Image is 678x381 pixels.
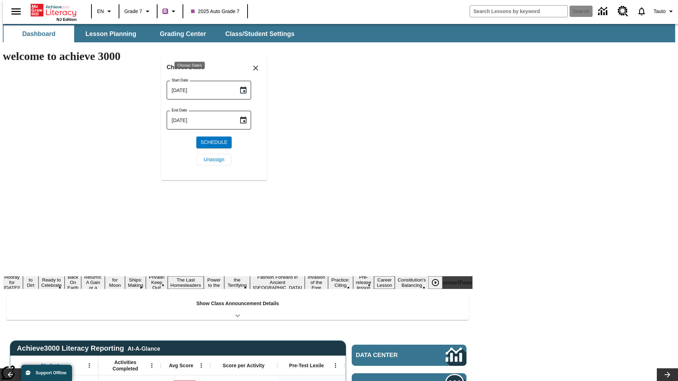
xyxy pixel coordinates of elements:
span: Tauto [654,8,666,15]
span: EN [97,8,104,15]
button: Close [247,60,264,77]
input: MMMM-DD-YYYY [167,81,233,99]
button: Slide 13 The Invasion of the Free CD [305,268,328,297]
div: Choose date [167,62,261,171]
div: Play [428,276,450,289]
button: Slide 1 Hooray for Constitution Day! [1,273,23,291]
label: End Date [172,108,187,113]
div: SubNavbar [3,25,301,42]
button: Grade: Grade 7, Select a grade [121,5,155,18]
input: MMMM-DD-YYYY [167,111,233,129]
button: Open side menu [6,1,26,22]
button: Play [428,276,442,289]
a: Notifications [632,2,651,20]
button: Language: EN, Select a language [94,5,117,18]
h6: Choose Dates [167,62,261,72]
button: Slide 4 Back On Earth [65,273,82,291]
h1: welcome to achieve 3000 [3,50,472,63]
span: B [163,7,167,16]
button: Unassign [196,154,232,165]
span: Avg Score [169,362,193,369]
label: Start Date [172,78,188,83]
button: Slide 7 Cruise Ships: Making Waves [125,271,146,294]
button: Open Menu [147,360,157,371]
button: Support Offline [21,365,72,381]
button: Slide 10 Solar Power to the People [204,271,224,294]
button: Slide 5 Free Returns: A Gain or a Drain? [81,268,105,297]
button: Schedule [196,137,232,148]
button: Dashboard [4,25,74,42]
span: 2025 Auto Grade 7 [191,8,240,15]
button: Open Menu [196,360,207,371]
span: Schedule [201,139,227,146]
button: Slide 9 The Last Homesteaders [168,276,204,289]
span: Student [41,362,59,369]
p: Show Class Announcement Details [196,300,279,307]
span: Achieve3000 Literacy Reporting [17,344,160,352]
button: Slide 17 The Constitution's Balancing Act [395,271,429,294]
div: Show Class Announcement Details [6,296,469,320]
button: Open Menu [84,360,95,371]
a: Data Center [594,2,613,21]
div: heroCarouselPause [429,279,472,286]
button: Boost Class color is purple. Change class color [160,5,180,18]
a: Home [31,3,77,17]
span: NJ Edition [56,17,77,22]
a: Data Center [352,345,466,366]
button: Slide 11 Attack of the Terrifying Tomatoes [224,271,250,294]
button: Lesson Planning [76,25,146,42]
button: Slide 6 Time for Moon Rules? [105,271,125,294]
button: Slide 2 Born to Dirt Bike [23,271,38,294]
div: At-A-Glance [127,344,160,352]
button: Choose date, selected date is Aug 18, 2025 [236,83,250,97]
span: Support Offline [36,370,66,375]
div: SubNavbar [3,24,675,42]
button: Slide 15 Pre-release lesson [353,273,374,291]
button: Slide 3 Get Ready to Celebrate Juneteenth! [38,271,65,294]
div: Choose Dates [174,62,205,69]
span: Score per Activity [223,362,265,369]
button: Slide 8 Private! Keep Out! [146,273,167,291]
span: Data Center [356,352,422,359]
button: Slide 16 Career Lesson [374,276,395,289]
button: Slide 12 Fashion Forward in Ancient Rome [250,273,305,291]
a: Resource Center, Will open in new tab [613,2,632,21]
span: Pre-Test Lexile [289,362,324,369]
span: Activities Completed [102,359,149,372]
div: Home [31,2,77,22]
button: Slide 14 Mixed Practice: Citing Evidence [328,271,353,294]
button: Profile/Settings [651,5,678,18]
button: Choose date, selected date is Aug 18, 2025 [236,113,250,127]
span: Unassign [204,156,224,163]
button: Class/Student Settings [220,25,300,42]
input: search field [470,6,567,17]
button: Grading Center [148,25,218,42]
body: Maximum 600 characters Press Escape to exit toolbar Press Alt + F10 to reach toolbar [3,6,103,12]
button: Lesson carousel, Next [657,368,678,381]
button: Open Menu [330,360,341,371]
span: Grade 7 [124,8,142,15]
